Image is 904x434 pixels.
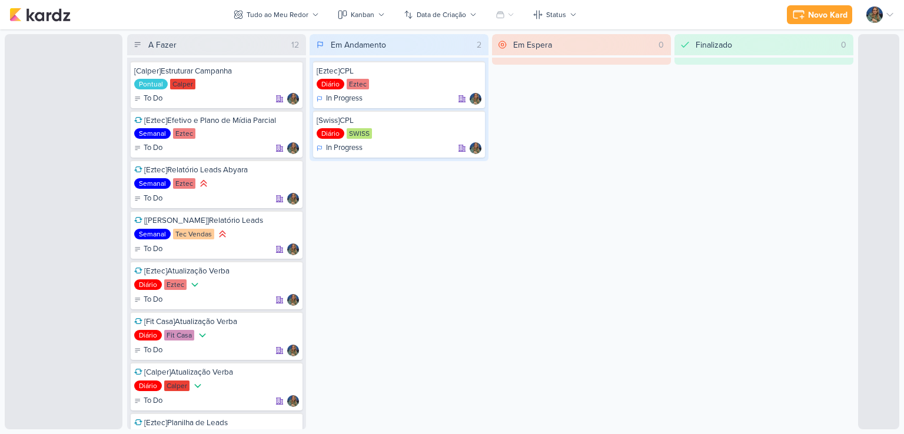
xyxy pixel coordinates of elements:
[144,193,162,205] p: To Do
[9,8,71,22] img: kardz.app
[470,93,481,105] img: Isabella Gutierres
[287,294,299,306] img: Isabella Gutierres
[317,142,363,154] div: In Progress
[148,39,177,51] div: A Fazer
[287,142,299,154] div: Responsável: Isabella Gutierres
[470,93,481,105] div: Responsável: Isabella Gutierres
[134,193,162,205] div: To Do
[173,178,195,189] div: Eztec
[164,279,187,290] div: Eztec
[134,142,162,154] div: To Do
[317,79,344,89] div: Diário
[287,93,299,105] div: Responsável: Isabella Gutierres
[173,229,214,239] div: Tec Vendas
[134,215,299,226] div: [Tec Vendas]Relatório Leads
[134,115,299,126] div: [Eztec]Efetivo e Plano de Mídia Parcial
[836,39,851,51] div: 0
[134,395,162,407] div: To Do
[134,279,162,290] div: Diário
[787,5,852,24] button: Novo Kard
[287,142,299,154] img: Isabella Gutierres
[173,128,195,139] div: Eztec
[470,142,481,154] div: Responsável: Isabella Gutierres
[287,243,299,255] img: Isabella Gutierres
[144,345,162,356] p: To Do
[164,380,190,391] div: Calper
[197,329,208,341] div: Prioridade Baixa
[347,79,369,89] div: Eztec
[326,142,363,154] p: In Progress
[287,39,304,51] div: 12
[134,229,171,239] div: Semanal
[134,316,299,327] div: [Fit Casa]Atualização Verba
[317,93,363,105] div: In Progress
[217,228,228,240] div: Prioridade Alta
[134,330,162,340] div: Diário
[134,165,299,175] div: [Eztec]Relatório Leads Abyara
[317,128,344,139] div: Diário
[144,294,162,306] p: To Do
[808,9,847,21] div: Novo Kard
[134,380,162,391] div: Diário
[134,66,299,76] div: [Calper]Estruturar Campanha
[134,345,162,356] div: To Do
[654,39,669,51] div: 0
[696,39,732,51] div: Finalizado
[513,39,552,51] div: Em Espera
[331,39,386,51] div: Em Andamento
[287,93,299,105] img: Isabella Gutierres
[287,345,299,356] img: Isabella Gutierres
[134,243,162,255] div: To Do
[144,93,162,105] p: To Do
[144,243,162,255] p: To Do
[326,93,363,105] p: In Progress
[170,79,195,89] div: Calper
[287,395,299,407] div: Responsável: Isabella Gutierres
[134,178,171,189] div: Semanal
[134,294,162,306] div: To Do
[866,6,883,23] img: Isabella Gutierres
[134,79,168,89] div: Pontual
[189,279,201,291] div: Prioridade Baixa
[287,395,299,407] img: Isabella Gutierres
[134,418,299,428] div: [Eztec]Planilha de Leads
[287,193,299,205] img: Isabella Gutierres
[198,178,210,189] div: Prioridade Alta
[144,142,162,154] p: To Do
[134,93,162,105] div: To Do
[287,294,299,306] div: Responsável: Isabella Gutierres
[164,330,194,340] div: Fit Casa
[317,66,481,76] div: [Eztec]CPL
[287,193,299,205] div: Responsável: Isabella Gutierres
[472,39,486,51] div: 2
[317,115,481,126] div: [Swiss]CPL
[134,128,171,139] div: Semanal
[134,367,299,378] div: [Calper]Atualização Verba
[192,380,204,392] div: Prioridade Baixa
[287,345,299,356] div: Responsável: Isabella Gutierres
[470,142,481,154] img: Isabella Gutierres
[144,395,162,407] p: To Do
[347,128,372,139] div: SWISS
[287,243,299,255] div: Responsável: Isabella Gutierres
[134,266,299,276] div: [Eztec]Atualização Verba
